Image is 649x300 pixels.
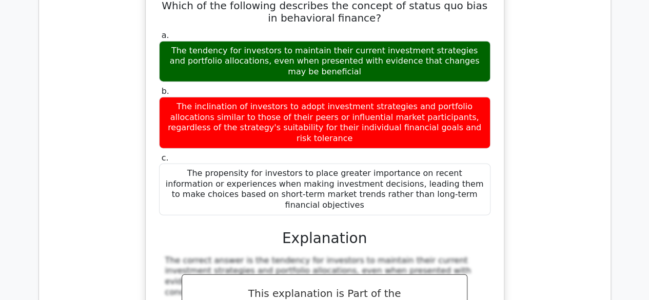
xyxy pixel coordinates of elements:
div: The tendency for investors to maintain their current investment strategies and portfolio allocati... [159,41,490,82]
span: c. [162,153,169,163]
span: b. [162,86,169,96]
h3: Explanation [165,230,484,247]
div: The inclination of investors to adopt investment strategies and portfolio allocations similar to ... [159,97,490,149]
div: The propensity for investors to place greater importance on recent information or experiences whe... [159,164,490,215]
span: a. [162,30,169,40]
